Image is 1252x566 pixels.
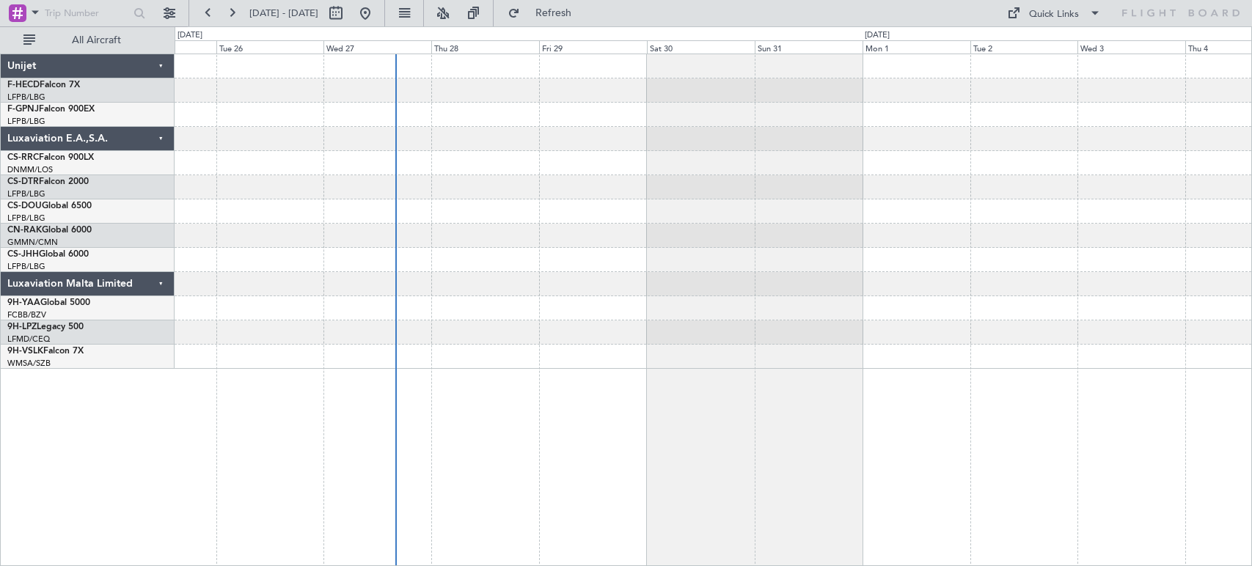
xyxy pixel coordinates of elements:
div: Thu 28 [431,40,539,54]
span: CS-DOU [7,202,42,210]
button: Refresh [501,1,589,25]
a: F-GPNJFalcon 900EX [7,105,95,114]
a: CS-JHHGlobal 6000 [7,250,89,259]
a: LFPB/LBG [7,116,45,127]
a: 9H-LPZLegacy 500 [7,323,84,331]
input: Trip Number [45,2,129,24]
a: LFPB/LBG [7,188,45,199]
a: LFPB/LBG [7,213,45,224]
div: [DATE] [177,29,202,42]
span: CS-DTR [7,177,39,186]
a: CS-DOUGlobal 6500 [7,202,92,210]
div: Mon 1 [863,40,970,54]
span: CS-RRC [7,153,39,162]
div: Tue 2 [970,40,1078,54]
a: GMMN/CMN [7,237,58,248]
span: 9H-VSLK [7,347,43,356]
div: Wed 3 [1077,40,1185,54]
span: F-HECD [7,81,40,89]
a: FCBB/BZV [7,309,46,320]
div: Sat 30 [647,40,755,54]
a: LFPB/LBG [7,261,45,272]
a: CS-DTRFalcon 2000 [7,177,89,186]
div: Wed 27 [323,40,431,54]
a: DNMM/LOS [7,164,53,175]
button: All Aircraft [16,29,159,52]
span: CN-RAK [7,226,42,235]
span: Refresh [523,8,585,18]
div: Fri 29 [539,40,647,54]
a: LFPB/LBG [7,92,45,103]
a: 9H-YAAGlobal 5000 [7,298,90,307]
div: [DATE] [865,29,890,42]
a: WMSA/SZB [7,358,51,369]
span: 9H-LPZ [7,323,37,331]
div: Quick Links [1029,7,1079,22]
span: F-GPNJ [7,105,39,114]
a: CS-RRCFalcon 900LX [7,153,94,162]
div: Tue 26 [216,40,324,54]
a: CN-RAKGlobal 6000 [7,226,92,235]
a: 9H-VSLKFalcon 7X [7,347,84,356]
a: LFMD/CEQ [7,334,50,345]
button: Quick Links [1000,1,1108,25]
div: Sun 31 [755,40,863,54]
span: [DATE] - [DATE] [249,7,318,20]
a: F-HECDFalcon 7X [7,81,80,89]
span: All Aircraft [38,35,155,45]
span: CS-JHH [7,250,39,259]
span: 9H-YAA [7,298,40,307]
